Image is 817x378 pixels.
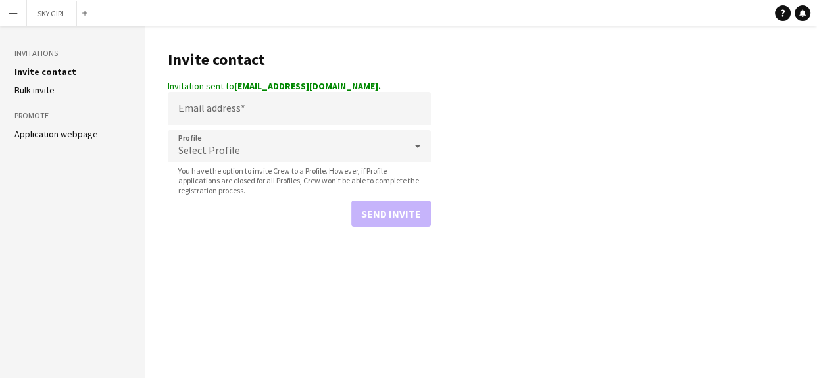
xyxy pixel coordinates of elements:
[14,47,130,59] h3: Invitations
[14,128,98,140] a: Application webpage
[14,110,130,122] h3: Promote
[27,1,77,26] button: SKY GIRL
[14,84,55,96] a: Bulk invite
[234,80,381,92] strong: [EMAIL_ADDRESS][DOMAIN_NAME].
[168,80,431,92] div: Invitation sent to
[168,50,431,70] h1: Invite contact
[14,66,76,78] a: Invite contact
[178,143,240,156] span: Select Profile
[168,166,431,195] span: You have the option to invite Crew to a Profile. However, if Profile applications are closed for ...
